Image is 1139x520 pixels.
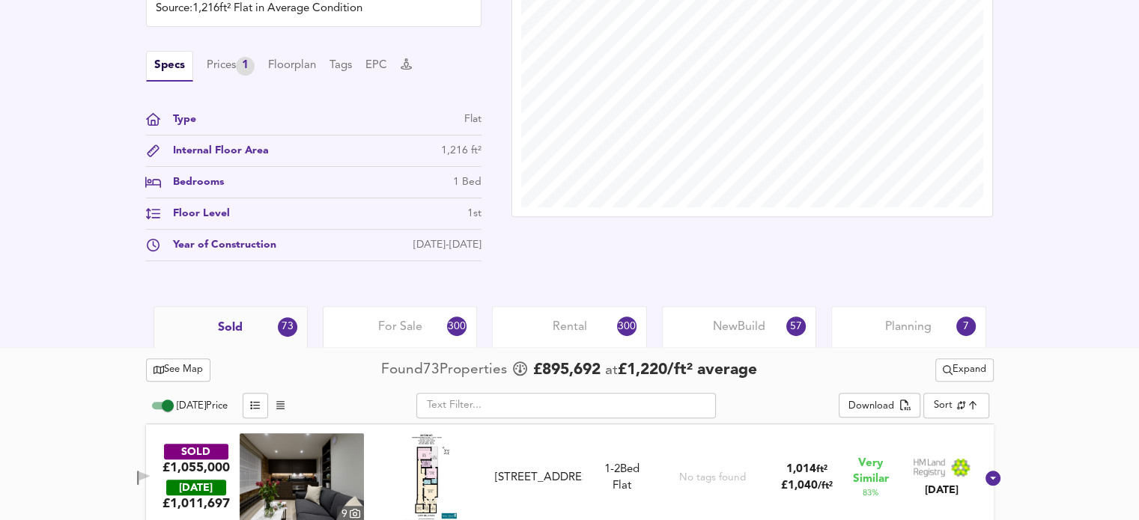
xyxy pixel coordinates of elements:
[839,393,920,418] button: Download
[863,487,878,499] span: 83 %
[146,51,193,82] button: Specs
[163,459,230,476] div: £1,055,000
[161,143,269,159] div: Internal Floor Area
[365,58,387,74] button: EPC
[161,174,224,190] div: Bedrooms
[413,237,482,253] div: [DATE]-[DATE]
[166,480,226,495] div: [DATE]
[605,364,618,378] span: at
[853,456,889,487] span: Very Similar
[163,495,230,512] span: £ 1,011,697
[177,401,228,411] span: [DATE] Price
[381,360,511,380] div: Found 73 Propert ies
[533,359,601,382] span: £ 895,692
[943,361,986,379] span: Expand
[839,393,920,418] div: split button
[553,319,587,335] span: Rental
[494,470,582,486] div: [STREET_ADDRESS]
[923,393,988,418] div: Sort
[935,358,994,382] button: Expand
[786,464,816,475] span: 1,014
[207,57,255,76] div: Prices
[934,398,953,412] div: Sort
[268,58,316,74] button: Floorplan
[378,319,422,335] span: For Sale
[441,143,482,159] div: 1,216 ft²
[679,471,746,485] div: No tags found
[956,316,976,336] div: 7
[984,469,1002,487] svg: Show Details
[786,316,806,336] div: 57
[161,237,276,253] div: Year of Construction
[781,480,833,492] span: £ 1,040
[278,317,297,337] div: 73
[236,57,255,76] div: 1
[816,465,827,474] span: ft²
[447,316,467,336] div: 300
[885,319,932,335] span: Planning
[467,206,482,221] div: 1st
[329,58,352,74] button: Tags
[164,444,228,459] div: SOLD
[464,111,482,127] div: Flat
[913,458,971,477] img: Land Registry
[935,358,994,382] div: split button
[618,362,757,378] span: £ 1,220 / ft² average
[604,462,640,477] div: Rightmove thinks this is a 1 bed but Zoopla states 2 bed, so we're showing you both here
[713,319,765,335] span: New Build
[154,361,204,379] span: See Map
[913,483,971,498] div: [DATE]
[604,462,640,494] div: Flat
[207,57,255,76] button: Prices1
[416,393,716,418] input: Text Filter...
[617,316,637,336] div: 300
[818,481,833,491] span: / ft²
[156,1,472,17] div: Source: 1,216ft² Flat in Average Condition
[848,398,894,415] div: Download
[146,358,211,382] button: See Map
[161,111,196,127] div: Type
[161,206,230,221] div: Floor Level
[453,174,482,190] div: 1 Bed
[218,319,243,336] span: Sold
